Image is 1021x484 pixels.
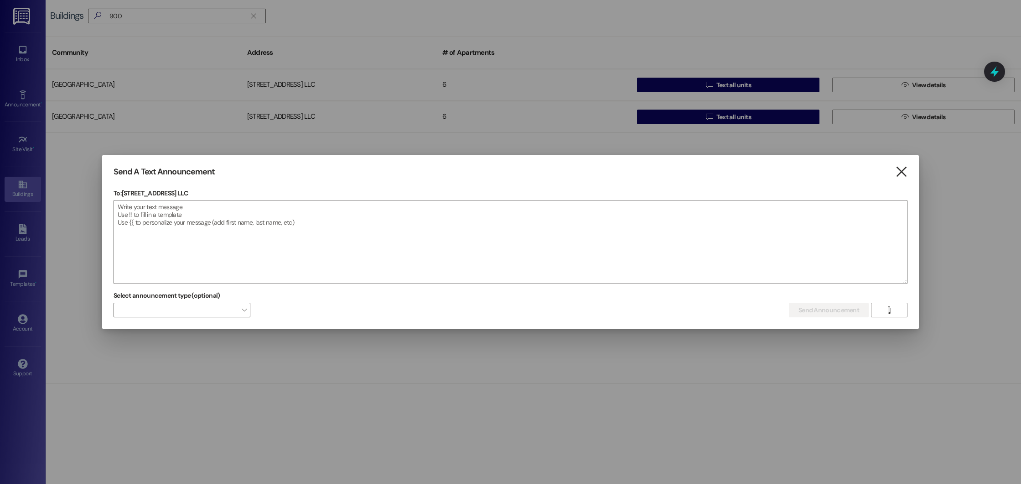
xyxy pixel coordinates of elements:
p: To: [STREET_ADDRESS] LLC [114,189,907,198]
label: Select announcement type (optional) [114,289,220,303]
button: Send Announcement [789,303,869,317]
i:  [886,306,892,314]
i:  [895,167,907,177]
h3: Send A Text Announcement [114,167,215,177]
span: Send Announcement [798,305,859,315]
